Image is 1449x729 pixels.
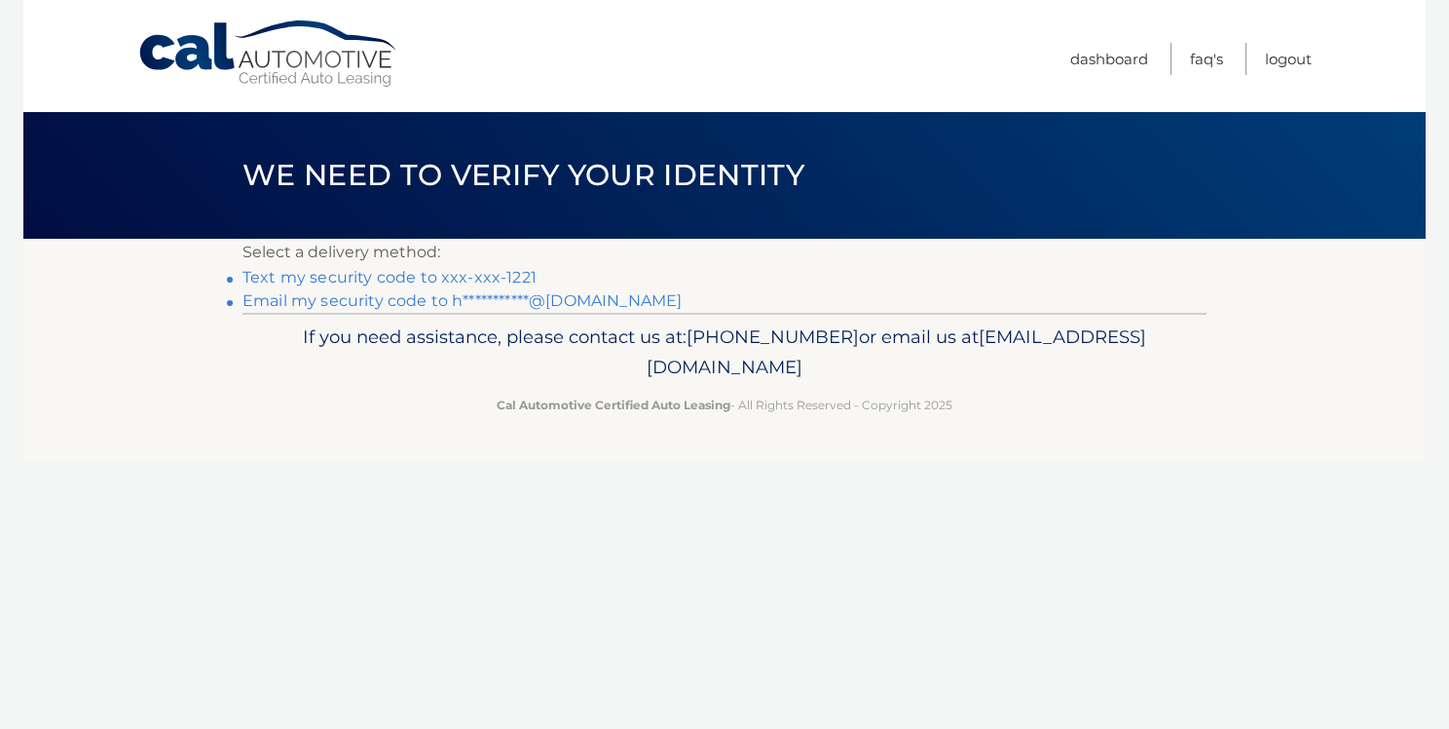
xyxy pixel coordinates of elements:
[242,239,1207,266] p: Select a delivery method:
[255,395,1194,415] p: - All Rights Reserved - Copyright 2025
[242,268,537,287] a: Text my security code to xxx-xxx-1221
[497,398,730,412] strong: Cal Automotive Certified Auto Leasing
[687,326,859,348] span: [PHONE_NUMBER]
[1070,43,1148,75] a: Dashboard
[1265,43,1312,75] a: Logout
[137,19,400,89] a: Cal Automotive
[1190,43,1223,75] a: FAQ's
[255,322,1194,384] p: If you need assistance, please contact us at: or email us at
[242,157,804,193] span: We need to verify your identity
